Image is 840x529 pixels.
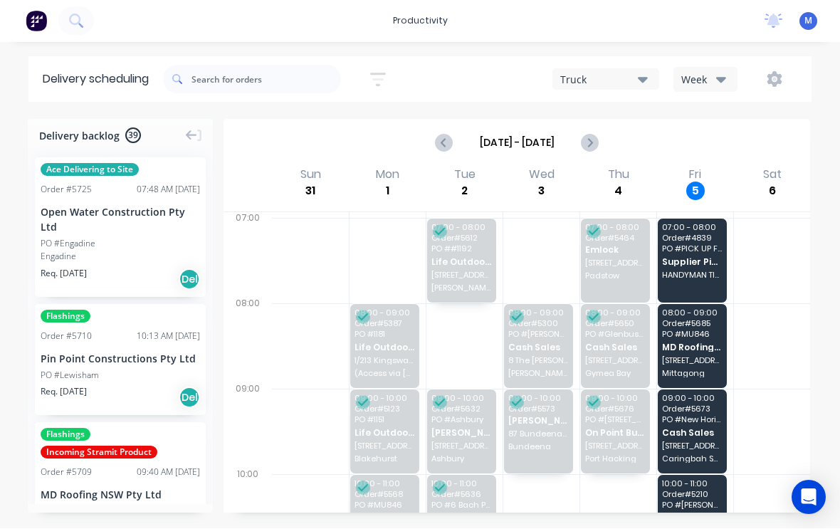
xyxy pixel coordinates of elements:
[41,205,200,235] div: Open Water Construction Pty Ltd
[355,491,415,499] span: Order # 5568
[224,295,272,381] div: 08:00
[662,394,723,403] span: 09:00 - 10:00
[355,343,415,352] span: Life Outdoors Pty Ltd
[508,394,569,403] span: 09:00 - 10:00
[355,370,415,378] span: (Access via [GEOGRAPHIC_DATA])
[41,238,95,251] div: PO #Engadine
[355,309,415,318] span: 08:00 - 09:00
[585,429,646,438] span: On Point Building Pty Ltd
[431,224,492,232] span: 07:00 - 08:00
[431,442,492,451] span: [STREET_ADDRESS]
[609,182,628,201] div: 4
[662,442,723,451] span: [STREET_ADDRESS]
[224,381,272,466] div: 09:00
[431,245,492,253] span: PO # #1192
[662,455,723,463] span: Caringbah South
[662,429,723,438] span: Cash Sales
[431,394,492,403] span: 09:00 - 10:00
[41,488,200,503] div: MD Roofing NSW Pty Ltd
[662,480,723,488] span: 10:00 - 11:00
[137,184,200,197] div: 07:48 AM [DATE]
[301,182,320,201] div: 31
[431,271,492,280] span: [STREET_ADDRESS]
[662,245,723,253] span: PO # PICK UP FROM HANDYMAN TIMBER
[662,416,723,424] span: PO # New Horizon
[41,446,157,459] span: Incoming Stramit Product
[41,184,92,197] div: Order # 5725
[662,405,723,414] span: Order # 5673
[686,182,705,201] div: 5
[662,320,723,328] span: Order # 5685
[532,182,551,201] div: 3
[431,480,492,488] span: 10:00 - 11:00
[585,309,646,318] span: 08:00 - 09:00
[662,309,723,318] span: 08:00 - 09:00
[431,234,492,243] span: Order # 5612
[508,370,569,378] span: [PERSON_NAME]
[431,405,492,414] span: Order # 5632
[355,429,415,438] span: Life Outdoors Pty Ltd
[763,182,782,201] div: 6
[355,442,415,451] span: [STREET_ADDRESS]
[662,234,723,243] span: Order # 4839
[792,481,826,515] div: Open Intercom Messenger
[41,268,87,281] span: Req. [DATE]
[355,394,415,403] span: 09:00 - 10:00
[41,330,92,343] div: Order # 5710
[508,443,569,451] span: Bundeena
[585,259,646,268] span: [STREET_ADDRESS][PERSON_NAME]
[296,168,325,182] div: Sun
[125,128,141,144] span: 39
[585,272,646,281] span: Padstow
[431,455,492,463] span: Ashbury
[355,416,415,424] span: PO # 1151
[508,320,569,328] span: Order # 5300
[41,370,99,382] div: PO #Lewisham
[662,370,723,378] span: Mittagong
[585,455,646,463] span: Port Hacking
[759,168,786,182] div: Sat
[355,357,415,365] span: 1/213 Kingsway Miranda
[431,284,492,293] span: [PERSON_NAME]
[685,168,705,182] div: Fri
[662,271,723,280] span: HANDYMAN TIMBER
[431,416,492,424] span: PO # Ashbury
[456,182,474,201] div: 2
[450,168,480,182] div: Tue
[508,417,569,426] span: [PERSON_NAME] Building Services
[585,405,646,414] span: Order # 5676
[585,224,646,232] span: 07:00 - 08:00
[585,370,646,378] span: Gymea Bay
[355,405,415,414] span: Order # 5123
[585,320,646,328] span: Order # 5650
[191,66,341,94] input: Search for orders
[224,210,272,295] div: 07:00
[552,69,659,90] button: Truck
[137,466,200,479] div: 09:40 AM [DATE]
[355,480,415,488] span: 10:00 - 11:00
[179,387,200,409] div: Del
[585,330,646,339] span: PO # Glenbush Constructions
[662,258,723,267] span: Supplier Pick Ups
[681,73,723,88] div: Week
[560,73,638,88] div: Truck
[41,251,200,263] div: Engadine
[804,15,812,28] span: M
[137,330,200,343] div: 10:13 AM [DATE]
[662,357,723,365] span: [STREET_ADDRESS]
[585,442,646,451] span: [STREET_ADDRESS]
[508,405,569,414] span: Order # 5573
[386,11,455,32] div: productivity
[604,168,634,182] div: Thu
[41,310,90,323] span: Flashings
[41,164,139,177] span: Ace Delivering to Site
[662,343,723,352] span: MD Roofing NSW Pty Ltd
[673,68,737,93] button: Week
[525,168,559,182] div: Wed
[379,182,397,201] div: 1
[26,11,47,32] img: Factory
[372,168,404,182] div: Mon
[355,330,415,339] span: PO # 1181
[179,269,200,290] div: Del
[585,416,646,424] span: PO # [STREET_ADDRESS]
